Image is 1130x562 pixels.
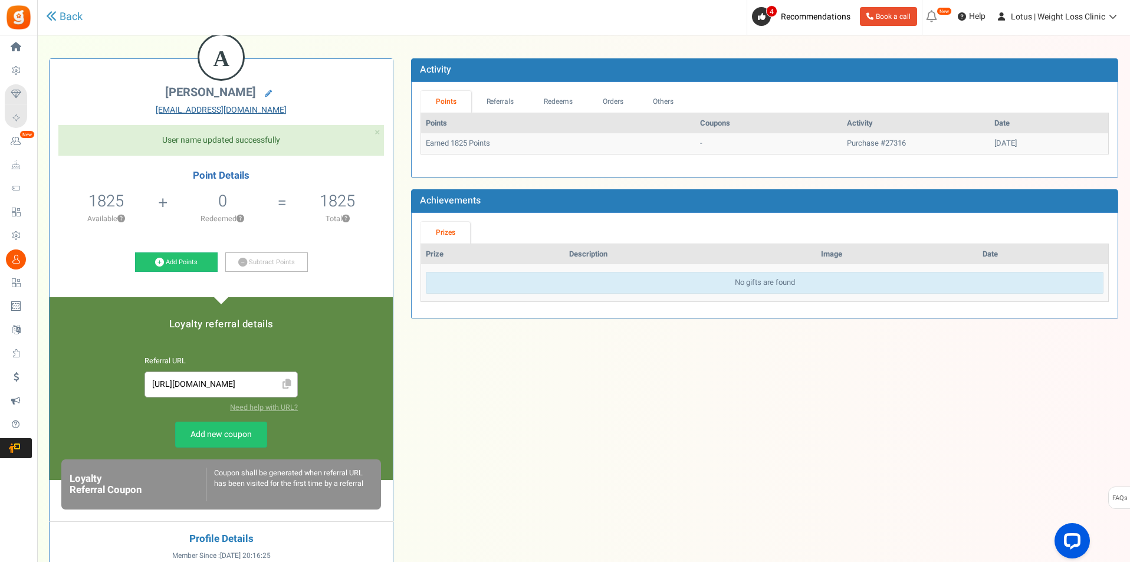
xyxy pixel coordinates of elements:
div: Coupon shall be generated when referral URL has been visited for the first time by a referral [206,468,373,501]
p: Total [288,213,387,224]
th: Coupons [695,113,842,134]
span: Member Since : [172,551,271,561]
em: New [937,7,952,15]
span: × [375,125,380,140]
em: New [19,130,35,139]
td: Purchase #27316 [842,133,990,154]
th: Description [564,244,816,265]
span: FAQs [1112,487,1128,510]
th: Image [816,244,978,265]
span: [PERSON_NAME] [165,84,256,101]
h6: Referral URL [144,357,298,366]
span: 1825 [88,189,124,213]
a: Others [638,91,689,113]
span: Lotus | Weight Loss Clinic [1011,11,1105,23]
a: Orders [587,91,638,113]
a: Subtract Points [225,252,308,272]
span: Click to Copy [277,374,296,395]
h4: Profile Details [58,534,384,545]
a: New [5,132,32,152]
a: [EMAIL_ADDRESS][DOMAIN_NAME] [58,104,384,116]
a: Add new coupon [175,422,267,448]
a: Add Points [135,252,218,272]
th: Prize [421,244,564,265]
button: ? [236,215,244,223]
span: Recommendations [781,11,850,23]
a: Points [421,91,471,113]
span: 4 [766,5,777,17]
a: Need help with URL? [230,402,298,413]
a: Redeems [529,91,588,113]
b: Activity [420,63,451,77]
a: Book a call [860,7,917,26]
td: Earned 1825 Points [421,133,695,154]
a: Prizes [421,222,470,244]
span: [DATE] 20:16:25 [220,551,271,561]
a: Back [46,9,83,25]
h5: 1825 [320,192,355,210]
h6: Loyalty Referral Coupon [70,474,206,495]
a: 4 Recommendations [752,7,855,26]
img: Gratisfaction [5,4,32,31]
a: Referrals [471,91,529,113]
div: No gifts are found [426,272,1103,294]
button: ? [117,215,125,223]
td: - [695,133,842,154]
th: Activity [842,113,990,134]
h5: 0 [218,192,227,210]
th: Points [421,113,695,134]
p: Redeemed [169,213,276,224]
p: Available [55,213,157,224]
th: Date [978,244,1108,265]
a: Help [953,7,990,26]
figcaption: A [199,35,243,81]
b: Achievements [420,193,481,208]
div: [DATE] [994,138,1103,149]
div: User name updated successfully [58,125,384,156]
button: ? [342,215,350,223]
span: Help [966,11,986,22]
h4: Point Details [50,170,393,181]
th: Date [990,113,1108,134]
h5: Loyalty referral details [61,319,381,330]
